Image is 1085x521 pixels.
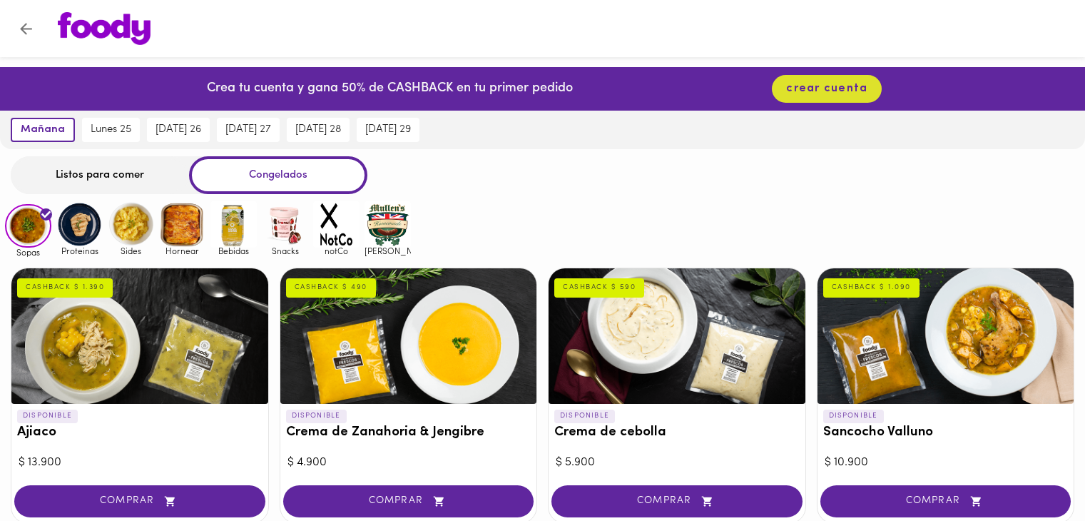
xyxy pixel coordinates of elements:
[56,201,103,248] img: Proteinas
[365,201,411,248] img: mullens
[5,248,51,257] span: Sopas
[286,278,376,297] div: CASHBACK $ 490
[280,268,537,404] div: Crema de Zanahoria & Jengibre
[551,485,803,517] button: COMPRAR
[159,246,205,256] span: Hornear
[17,410,78,423] p: DISPONIBLE
[313,246,360,256] span: notCo
[365,123,411,136] span: [DATE] 29
[823,425,1069,440] h3: Sancocho Valluno
[17,278,113,297] div: CASHBACK $ 1.390
[549,268,805,404] div: Crema de cebolla
[21,123,65,136] span: mañana
[210,246,257,256] span: Bebidas
[159,201,205,248] img: Hornear
[207,80,573,98] p: Crea tu cuenta y gana 50% de CASHBACK en tu primer pedido
[11,156,189,194] div: Listos para comer
[32,495,248,507] span: COMPRAR
[569,495,785,507] span: COMPRAR
[301,495,516,507] span: COMPRAR
[262,201,308,248] img: Snacks
[217,118,280,142] button: [DATE] 27
[838,495,1054,507] span: COMPRAR
[14,485,265,517] button: COMPRAR
[262,246,308,256] span: Snacks
[287,118,350,142] button: [DATE] 28
[56,246,103,256] span: Proteinas
[556,455,798,471] div: $ 5.900
[108,201,154,248] img: Sides
[156,123,201,136] span: [DATE] 26
[287,455,530,471] div: $ 4.900
[286,425,531,440] h3: Crema de Zanahoria & Jengibre
[82,118,140,142] button: lunes 25
[286,410,347,423] p: DISPONIBLE
[554,425,800,440] h3: Crema de cebolla
[786,82,867,96] span: crear cuenta
[554,278,644,297] div: CASHBACK $ 590
[823,410,884,423] p: DISPONIBLE
[825,455,1067,471] div: $ 10.900
[295,123,341,136] span: [DATE] 28
[283,485,534,517] button: COMPRAR
[189,156,367,194] div: Congelados
[554,410,615,423] p: DISPONIBLE
[9,11,44,46] button: Volver
[11,268,268,404] div: Ajiaco
[91,123,131,136] span: lunes 25
[820,485,1071,517] button: COMPRAR
[5,204,51,248] img: Sopas
[357,118,419,142] button: [DATE] 29
[19,455,261,471] div: $ 13.900
[11,118,75,142] button: mañana
[225,123,271,136] span: [DATE] 27
[17,425,263,440] h3: Ajiaco
[817,268,1074,404] div: Sancocho Valluno
[58,12,151,45] img: logo.png
[365,246,411,256] span: [PERSON_NAME]
[108,246,154,256] span: Sides
[313,201,360,248] img: notCo
[147,118,210,142] button: [DATE] 26
[823,278,920,297] div: CASHBACK $ 1.090
[210,201,257,248] img: Bebidas
[772,75,882,103] button: crear cuenta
